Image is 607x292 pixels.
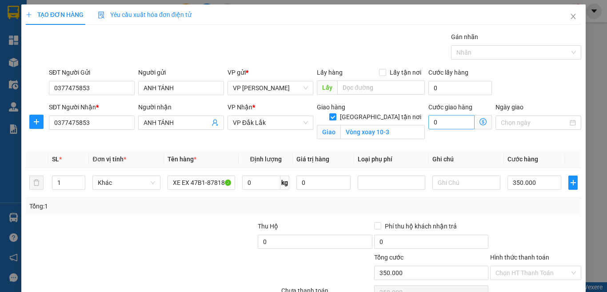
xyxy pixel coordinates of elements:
span: Yêu cầu xuất hóa đơn điện tử [98,11,192,18]
span: close [570,13,577,20]
span: Tổng cước [374,254,403,261]
span: VP Đắk Lắk [233,116,308,129]
th: Ghi chú [429,151,503,168]
input: Dọc đường [337,80,425,95]
span: plus [30,118,43,125]
label: Cước giao hàng [428,104,472,111]
span: VP Hồ Chí Minh [233,81,308,95]
span: Tên hàng [168,156,196,163]
input: VD: Bàn, Ghế [168,176,235,190]
span: Lấy [317,80,337,95]
input: Cước lấy hàng [428,81,492,95]
span: Lấy hàng [317,69,343,76]
div: Người nhận [138,102,224,112]
span: Thu Hộ [258,223,278,230]
div: Tổng: 1 [29,201,235,211]
div: SĐT Người Nhận [49,102,135,112]
span: user-add [212,119,219,126]
label: Hình thức thanh toán [490,254,549,261]
span: Giao hàng [317,104,345,111]
span: Định lượng [250,156,282,163]
span: plus [26,12,32,18]
th: Loại phụ phí [354,151,429,168]
div: SĐT Người Gửi [49,68,135,77]
span: kg [280,176,289,190]
span: dollar-circle [479,118,487,125]
span: Khác [98,176,155,189]
label: Ngày giao [495,104,523,111]
span: Đơn vị tính [92,156,126,163]
button: plus [29,115,44,129]
button: delete [29,176,44,190]
span: VP Nhận [228,104,252,111]
input: Ghi Chú [432,176,500,190]
span: TẠO ĐƠN HÀNG [26,11,84,18]
span: Lấy tận nơi [386,68,425,77]
span: Phí thu hộ khách nhận trả [381,221,460,231]
span: Giá trị hàng [296,156,329,163]
label: Gán nhãn [451,33,478,40]
input: Cước giao hàng [428,115,475,129]
input: Ngày giao [501,118,568,128]
span: SL [52,156,59,163]
img: icon [98,12,105,19]
input: 0 [296,176,351,190]
button: Close [561,4,586,29]
span: Giao [317,125,340,139]
label: Cước lấy hàng [428,69,468,76]
span: Cước hàng [507,156,538,163]
span: plus [569,179,577,186]
input: Giao tận nơi [340,125,425,139]
span: [GEOGRAPHIC_DATA] tận nơi [336,112,425,122]
div: Người gửi [138,68,224,77]
div: VP gửi [228,68,313,77]
button: plus [568,176,578,190]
